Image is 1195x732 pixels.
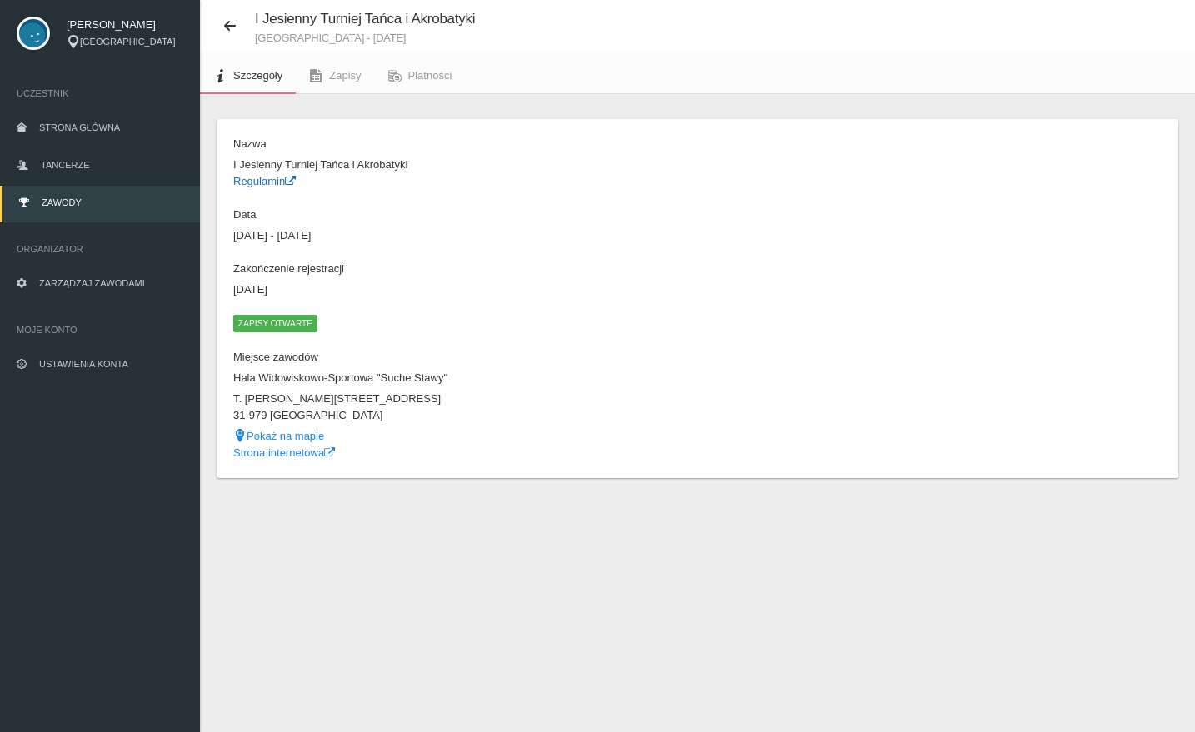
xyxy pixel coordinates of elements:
[233,136,689,152] dt: Nazwa
[200,57,296,94] a: Szczegóły
[255,11,475,27] span: I Jesienny Turniej Tańca i Akrobatyki
[233,261,689,277] dt: Zakończenie rejestracji
[233,227,689,244] dd: [DATE] - [DATE]
[233,430,324,442] a: Pokaż na mapie
[41,160,89,170] span: Tancerze
[233,69,282,82] span: Szczegóły
[233,316,317,329] a: Zapisy otwarte
[39,122,120,132] span: Strona główna
[255,32,475,43] small: [GEOGRAPHIC_DATA] - [DATE]
[233,370,689,386] dd: Hala Widowiskowo-Sportowa "Suche Stawy"
[233,157,689,173] dd: I Jesienny Turniej Tańca i Akrobatyki
[17,321,183,338] span: Moje konto
[233,349,689,366] dt: Miejsce zawodów
[233,175,296,187] a: Regulamin
[296,57,374,94] a: Zapisy
[233,446,335,459] a: Strona internetowa
[39,278,145,288] span: Zarządzaj zawodami
[233,207,689,223] dt: Data
[375,57,466,94] a: Płatności
[39,359,128,369] span: Ustawienia konta
[233,391,689,407] dd: T. [PERSON_NAME][STREET_ADDRESS]
[17,17,50,50] img: svg
[233,281,689,298] dd: [DATE]
[67,35,183,49] div: [GEOGRAPHIC_DATA]
[329,69,361,82] span: Zapisy
[42,197,82,207] span: Zawody
[408,69,452,82] span: Płatności
[233,407,689,424] dd: 31-979 [GEOGRAPHIC_DATA]
[233,315,317,331] span: Zapisy otwarte
[17,85,183,102] span: Uczestnik
[17,241,183,257] span: Organizator
[67,17,183,33] span: [PERSON_NAME]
